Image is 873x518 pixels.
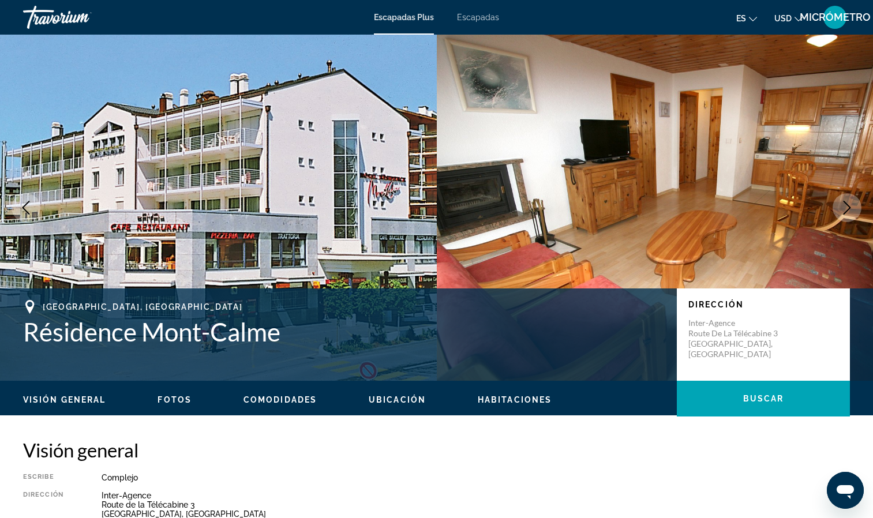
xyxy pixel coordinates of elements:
div: Escribe [23,473,73,482]
button: Habitaciones [478,395,552,405]
span: MICRÓMETRO [800,12,871,23]
span: Habitaciones [478,395,552,404]
button: Comodidades [243,395,317,405]
h1: Résidence Mont-Calme [23,317,665,347]
a: Escapadas [457,13,499,22]
span: es [736,14,746,23]
button: Cambiar idioma [736,10,757,27]
button: Siguiente imagen [833,193,861,222]
button: Ubicación [369,395,426,405]
button: Imagen anterior [12,193,40,222]
span: Ubicación [369,395,426,404]
p: Dirección [688,300,838,309]
button: Cambiar moneda [774,10,803,27]
p: Inter-Agence Route de la Télécabine 3 [GEOGRAPHIC_DATA], [GEOGRAPHIC_DATA] [688,318,781,359]
a: Escapadas Plus [374,13,434,22]
button: Visión general [23,395,106,405]
button: Menú de usuario [820,5,850,29]
span: Buscar [743,394,784,403]
span: Comodidades [243,395,317,404]
div: Complejo [102,473,850,482]
a: Travorium [23,2,138,32]
button: Fotos [158,395,192,405]
span: USD [774,14,792,23]
span: Visión general [23,395,106,404]
h2: Visión general [23,438,850,461]
span: [GEOGRAPHIC_DATA], [GEOGRAPHIC_DATA] [43,302,242,311]
button: Buscar [677,381,850,416]
span: Fotos [158,395,192,404]
iframe: Botón para iniciar la ventana de mensajería [827,472,864,509]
